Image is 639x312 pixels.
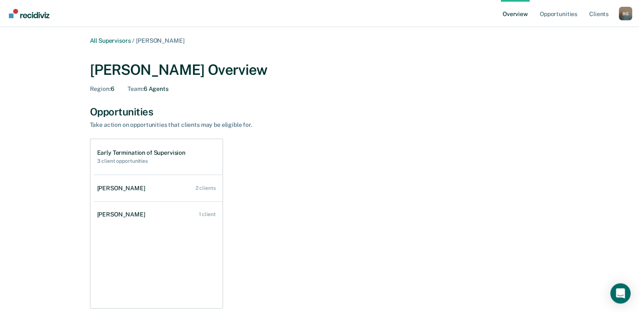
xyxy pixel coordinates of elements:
[619,7,632,20] div: B G
[136,37,184,44] span: [PERSON_NAME]
[198,211,215,217] div: 1 client
[94,176,223,200] a: [PERSON_NAME] 2 clients
[9,9,49,18] img: Recidiviz
[90,37,131,44] a: All Supervisors
[94,203,223,227] a: [PERSON_NAME] 1 client
[97,185,149,192] div: [PERSON_NAME]
[90,106,549,118] div: Opportunities
[97,158,186,164] h2: 3 client opportunities
[90,85,114,93] div: 6
[97,211,149,218] div: [PERSON_NAME]
[610,283,631,304] div: Open Intercom Messenger
[90,121,386,129] div: Take action on opportunities that clients may be eligible for.
[196,185,216,191] div: 2 clients
[619,7,632,20] button: Profile dropdown button
[131,37,136,44] span: /
[128,85,168,93] div: 6 Agents
[90,85,111,92] span: Region :
[128,85,143,92] span: Team :
[97,149,186,156] h1: Early Termination of Supervision
[90,61,549,79] div: [PERSON_NAME] Overview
